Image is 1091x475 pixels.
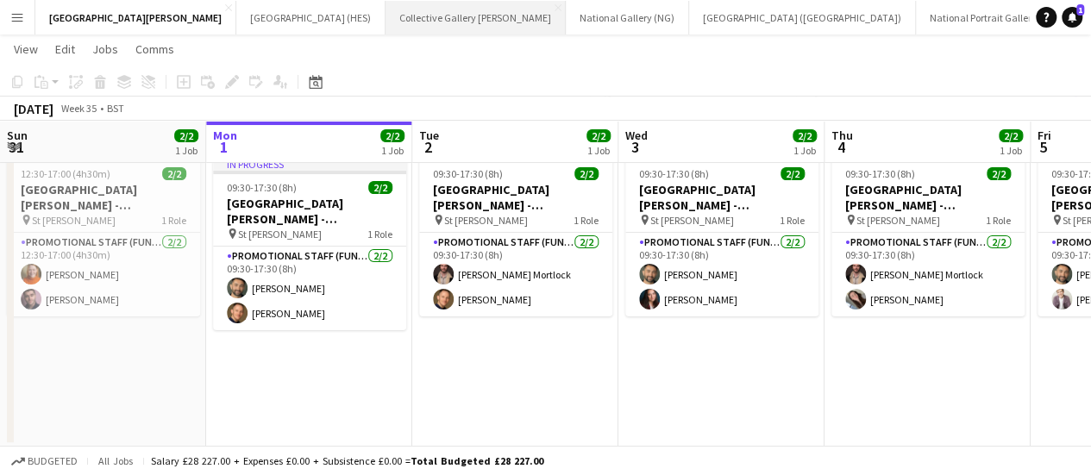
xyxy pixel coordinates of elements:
[829,137,853,157] span: 4
[419,182,612,213] h3: [GEOGRAPHIC_DATA][PERSON_NAME] - Fundraising
[433,167,503,180] span: 09:30-17:30 (8h)
[574,167,599,180] span: 2/2
[380,129,404,142] span: 2/2
[107,102,124,115] div: BST
[213,247,406,330] app-card-role: Promotional Staff (Fundraiser)2/209:30-17:30 (8h)[PERSON_NAME][PERSON_NAME]
[623,137,648,157] span: 3
[213,157,406,171] div: In progress
[845,167,915,180] span: 09:30-17:30 (8h)
[7,38,45,60] a: View
[213,196,406,227] h3: [GEOGRAPHIC_DATA][PERSON_NAME] - Fundraising
[793,129,817,142] span: 2/2
[386,1,566,34] button: Collective Gallery [PERSON_NAME]
[14,41,38,57] span: View
[7,233,200,316] app-card-role: Promotional Staff (Fundraiser)2/212:30-17:00 (4h30m)[PERSON_NAME][PERSON_NAME]
[793,144,816,157] div: 1 Job
[625,157,818,316] app-job-card: 09:30-17:30 (8h)2/2[GEOGRAPHIC_DATA][PERSON_NAME] - Fundraising St [PERSON_NAME]1 RolePromotional...
[986,214,1011,227] span: 1 Role
[586,129,611,142] span: 2/2
[7,128,28,143] span: Sun
[419,233,612,316] app-card-role: Promotional Staff (Fundraiser)2/209:30-17:30 (8h)[PERSON_NAME] Mortlock[PERSON_NAME]
[55,41,75,57] span: Edit
[625,233,818,316] app-card-role: Promotional Staff (Fundraiser)2/209:30-17:30 (8h)[PERSON_NAME][PERSON_NAME]
[1062,7,1082,28] a: 1
[444,214,528,227] span: St [PERSON_NAME]
[35,1,236,34] button: [GEOGRAPHIC_DATA][PERSON_NAME]
[236,1,386,34] button: [GEOGRAPHIC_DATA] (HES)
[57,102,100,115] span: Week 35
[32,214,116,227] span: St [PERSON_NAME]
[129,38,181,60] a: Comms
[1035,137,1051,157] span: 5
[574,214,599,227] span: 1 Role
[831,157,1025,316] app-job-card: 09:30-17:30 (8h)2/2[GEOGRAPHIC_DATA][PERSON_NAME] - Fundraising St [PERSON_NAME]1 RolePromotional...
[85,38,125,60] a: Jobs
[831,182,1025,213] h3: [GEOGRAPHIC_DATA][PERSON_NAME] - Fundraising
[227,181,297,194] span: 09:30-17:30 (8h)
[9,452,80,471] button: Budgeted
[1000,144,1022,157] div: 1 Job
[238,228,322,241] span: St [PERSON_NAME]
[1076,4,1084,16] span: 1
[780,214,805,227] span: 1 Role
[92,41,118,57] span: Jobs
[368,181,392,194] span: 2/2
[689,1,916,34] button: [GEOGRAPHIC_DATA] ([GEOGRAPHIC_DATA])
[999,129,1023,142] span: 2/2
[21,167,110,180] span: 12:30-17:00 (4h30m)
[411,454,543,467] span: Total Budgeted £28 227.00
[4,137,28,157] span: 31
[856,214,940,227] span: St [PERSON_NAME]
[95,454,136,467] span: All jobs
[28,455,78,467] span: Budgeted
[987,167,1011,180] span: 2/2
[7,182,200,213] h3: [GEOGRAPHIC_DATA][PERSON_NAME] - Fundraising
[210,137,237,157] span: 1
[625,128,648,143] span: Wed
[566,1,689,34] button: National Gallery (NG)
[639,167,709,180] span: 09:30-17:30 (8h)
[419,128,439,143] span: Tue
[151,454,543,467] div: Salary £28 227.00 + Expenses £0.00 + Subsistence £0.00 =
[7,157,200,316] app-job-card: 12:30-17:00 (4h30m)2/2[GEOGRAPHIC_DATA][PERSON_NAME] - Fundraising St [PERSON_NAME]1 RolePromotio...
[419,157,612,316] app-job-card: 09:30-17:30 (8h)2/2[GEOGRAPHIC_DATA][PERSON_NAME] - Fundraising St [PERSON_NAME]1 RolePromotional...
[213,128,237,143] span: Mon
[831,128,853,143] span: Thu
[162,167,186,180] span: 2/2
[1038,128,1051,143] span: Fri
[831,233,1025,316] app-card-role: Promotional Staff (Fundraiser)2/209:30-17:30 (8h)[PERSON_NAME] Mortlock[PERSON_NAME]
[48,38,82,60] a: Edit
[14,100,53,117] div: [DATE]
[781,167,805,180] span: 2/2
[625,182,818,213] h3: [GEOGRAPHIC_DATA][PERSON_NAME] - Fundraising
[174,129,198,142] span: 2/2
[650,214,734,227] span: St [PERSON_NAME]
[213,157,406,330] app-job-card: In progress09:30-17:30 (8h)2/2[GEOGRAPHIC_DATA][PERSON_NAME] - Fundraising St [PERSON_NAME]1 Role...
[417,137,439,157] span: 2
[175,144,198,157] div: 1 Job
[161,214,186,227] span: 1 Role
[381,144,404,157] div: 1 Job
[587,144,610,157] div: 1 Job
[916,1,1079,34] button: National Portrait Gallery (NPG)
[367,228,392,241] span: 1 Role
[135,41,174,57] span: Comms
